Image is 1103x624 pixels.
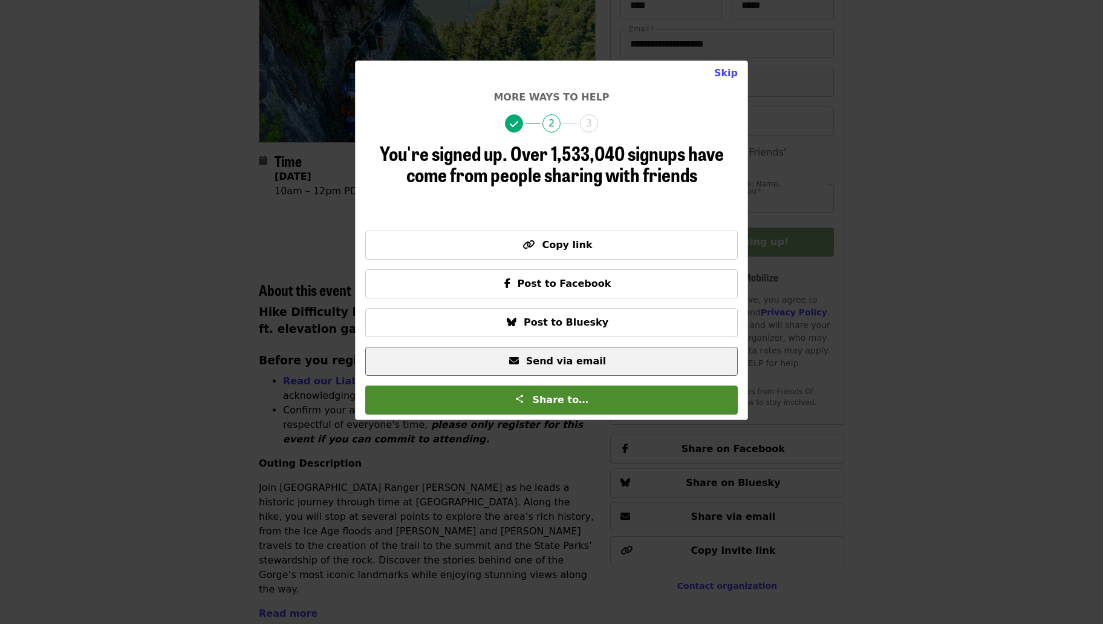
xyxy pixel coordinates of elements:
i: bluesky icon [507,317,516,328]
span: Share to… [532,394,588,406]
button: Post to Facebook [365,269,738,298]
i: check icon [510,119,518,130]
img: Share [515,394,524,404]
button: Close [704,61,747,85]
span: Over 1,533,040 signups have come from people sharing with friends [406,139,724,188]
i: link icon [522,239,535,251]
span: 3 [580,114,598,133]
button: Post to Bluesky [365,308,738,337]
button: Share to… [365,386,738,415]
span: Post to Facebook [518,278,611,289]
span: Copy link [542,239,592,251]
button: Send via email [365,347,738,376]
span: 2 [542,114,561,133]
i: envelope icon [509,355,519,367]
span: You're signed up. [380,139,507,167]
span: Post to Bluesky [524,317,608,328]
span: More ways to help [493,91,609,103]
button: Copy link [365,231,738,260]
i: facebook-f icon [504,278,510,289]
span: Send via email [526,355,606,367]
